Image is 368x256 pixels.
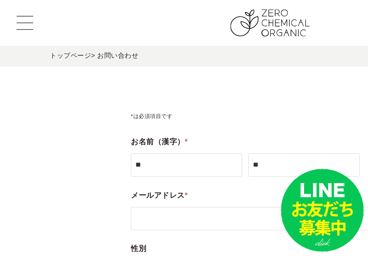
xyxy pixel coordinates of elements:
img: small_line.png [281,169,364,252]
img: ZERO CHEMICAL ORGANIC [231,10,310,37]
span: *は必須項目です [131,113,172,119]
a: トップページ [50,52,91,59]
